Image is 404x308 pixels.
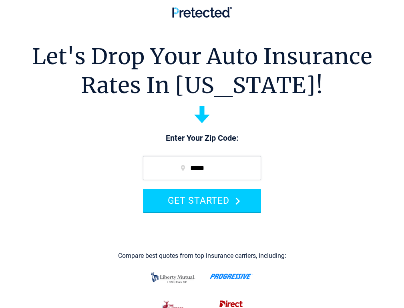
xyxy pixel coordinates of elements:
[149,268,197,287] img: liberty
[143,156,261,180] input: zip code
[143,189,261,212] button: GET STARTED
[32,42,372,100] h1: Let's Drop Your Auto Insurance Rates In [US_STATE]!
[118,252,286,259] div: Compare best quotes from top insurance carriers, including:
[210,274,253,279] img: progressive
[172,7,232,18] img: Pretected Logo
[135,133,269,144] p: Enter Your Zip Code:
